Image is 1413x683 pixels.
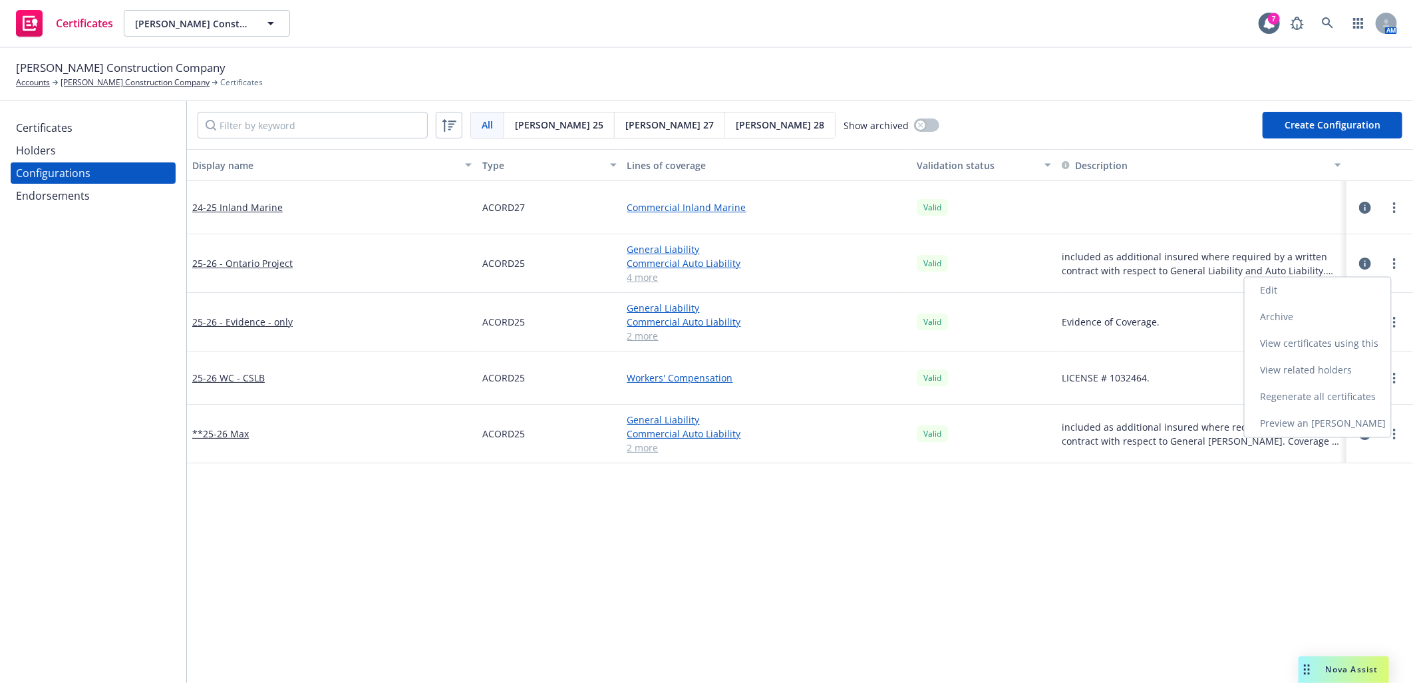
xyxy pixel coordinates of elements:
button: Display name [187,149,477,181]
span: Certificates [56,18,113,29]
a: Endorsements [11,185,176,206]
div: Holders [16,140,56,161]
button: Validation status [911,149,1056,181]
div: Toggle SortBy [1062,158,1327,172]
span: [PERSON_NAME] Construction Company [135,17,250,31]
a: 25-26 - Evidence - only [192,315,293,329]
div: Configurations [16,162,90,184]
div: Display name [192,158,457,172]
div: Validation status [917,158,1036,172]
a: Holders [11,140,176,161]
a: 24-25 Inland Marine [192,200,283,214]
div: Drag to move [1299,656,1315,683]
a: 25-26 WC - CSLB [192,371,265,385]
button: Description [1062,158,1128,172]
div: 7 [1268,13,1280,25]
button: Type [477,149,622,181]
button: Nova Assist [1299,656,1389,683]
a: Workers' Compensation [627,371,907,385]
div: ACORD25 [477,351,622,405]
a: Commercial Auto Liability [627,315,907,329]
button: Create Configuration [1263,112,1402,138]
a: General Liability [627,242,907,256]
a: 2 more [627,441,907,455]
div: ACORD25 [477,234,622,293]
input: Filter by keyword [198,112,428,138]
a: Search [1315,10,1341,37]
div: Type [482,158,602,172]
a: 2 more [627,329,907,343]
a: Switch app [1345,10,1372,37]
span: [PERSON_NAME] 25 [515,118,603,132]
div: Endorsements [16,185,90,206]
div: Certificates [16,117,73,138]
a: Certificates [11,5,118,42]
div: Valid [917,425,948,442]
span: [PERSON_NAME] 28 [736,118,824,132]
a: Certificates [11,117,176,138]
a: 25-26 - Ontario Project [192,256,293,270]
a: Edit [1245,278,1391,304]
div: Lines of coverage [627,158,907,172]
span: Certificates [220,77,263,89]
a: Report a Bug [1284,10,1311,37]
a: Commercial Auto Liability [627,427,907,441]
a: more [1386,256,1402,272]
span: [PERSON_NAME] 27 [625,118,714,132]
div: Valid [917,314,948,330]
div: Valid [917,199,948,216]
a: General Liability [627,301,907,315]
div: ACORD25 [477,405,622,463]
button: Evidence of Coverage. [1062,315,1160,329]
a: more [1386,370,1402,386]
a: View related holders [1245,357,1391,384]
div: ACORD25 [477,293,622,351]
button: included as additional insured where required by a written contract with respect to General [PERS... [1062,420,1341,448]
a: 4 more [627,270,907,284]
a: Preview an [PERSON_NAME] [1245,411,1391,437]
div: ACORD27 [477,181,622,234]
a: View certificates using this [1245,331,1391,357]
a: Commercial Inland Marine [627,200,907,214]
a: Regenerate all certificates [1245,384,1391,411]
button: included as additional insured where required by a written contract with respect to General Liabi... [1062,250,1341,278]
a: Configurations [11,162,176,184]
a: **25-26 Max [192,427,249,441]
button: [PERSON_NAME] Construction Company [124,10,290,37]
button: LICENSE # 1032464. [1062,371,1150,385]
span: Nova Assist [1326,664,1378,675]
a: Commercial Auto Liability [627,256,907,270]
a: more [1386,314,1402,330]
span: [PERSON_NAME] Construction Company [16,59,226,77]
button: Lines of coverage [622,149,912,181]
a: [PERSON_NAME] Construction Company [61,77,210,89]
a: General Liability [627,413,907,427]
span: All [482,118,493,132]
span: Show archived [844,118,909,132]
div: Valid [917,255,948,272]
a: more [1386,426,1402,442]
a: Accounts [16,77,50,89]
a: more [1386,200,1402,216]
div: Valid [917,369,948,386]
a: Archive [1245,304,1391,331]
